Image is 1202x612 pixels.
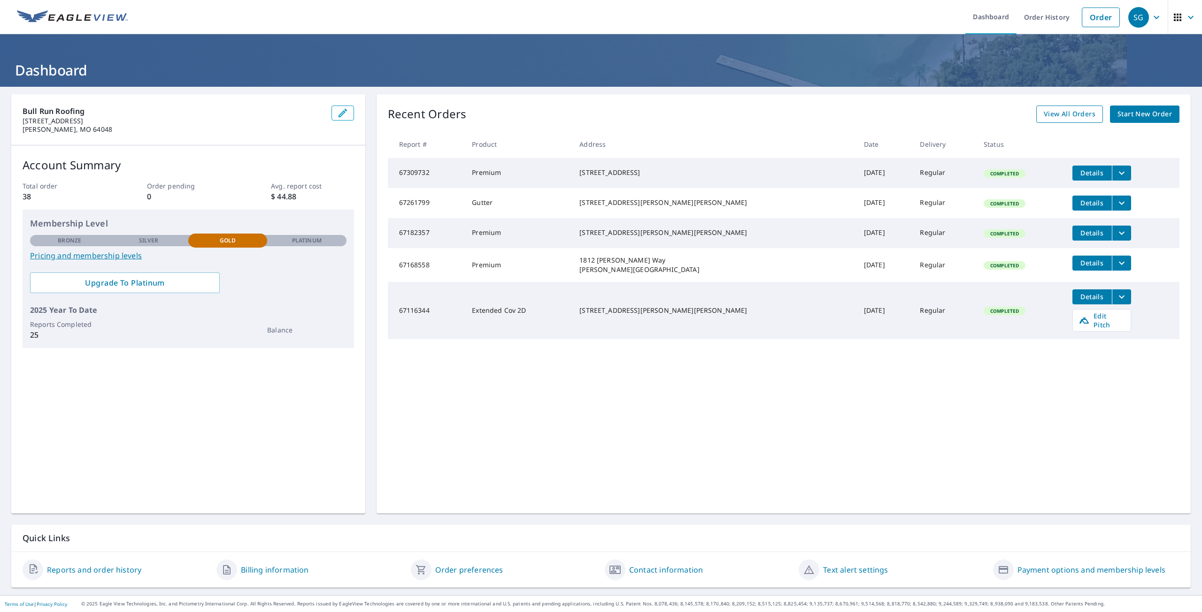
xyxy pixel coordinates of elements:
[388,218,465,248] td: 67182357
[1072,226,1112,241] button: detailsBtn-67182357
[37,601,67,607] a: Privacy Policy
[823,564,888,575] a: Text alert settings
[1072,309,1131,332] a: Edit Pitch
[912,218,976,248] td: Regular
[30,319,109,329] p: Reports Completed
[856,130,913,158] th: Date
[856,188,913,218] td: [DATE]
[464,188,572,218] td: Gutter
[1078,228,1106,237] span: Details
[1072,289,1112,304] button: detailsBtn-67116344
[292,236,322,245] p: Platinum
[47,564,141,575] a: Reports and order history
[976,130,1065,158] th: Status
[147,181,230,191] p: Order pending
[985,170,1025,177] span: Completed
[5,601,67,607] p: |
[629,564,703,575] a: Contact information
[1072,166,1112,181] button: detailsBtn-67309732
[912,130,976,158] th: Delivery
[388,130,465,158] th: Report #
[1017,564,1165,575] a: Payment options and membership levels
[579,168,849,177] div: [STREET_ADDRESS]
[856,248,913,282] td: [DATE]
[912,282,976,339] td: Regular
[388,158,465,188] td: 67309732
[23,157,354,174] p: Account Summary
[1078,258,1106,267] span: Details
[267,325,346,335] p: Balance
[579,306,849,315] div: [STREET_ADDRESS][PERSON_NAME][PERSON_NAME]
[30,304,347,316] p: 2025 Year To Date
[985,200,1025,207] span: Completed
[435,564,503,575] a: Order preferences
[23,181,105,191] p: Total order
[388,106,467,123] p: Recent Orders
[23,117,324,125] p: [STREET_ADDRESS]
[572,130,856,158] th: Address
[464,282,572,339] td: Extended Cov 2D
[139,236,159,245] p: Silver
[985,308,1025,314] span: Completed
[912,248,976,282] td: Regular
[23,532,1179,544] p: Quick Links
[912,188,976,218] td: Regular
[912,158,976,188] td: Regular
[271,181,354,191] p: Avg. report cost
[11,60,1191,80] h1: Dashboard
[23,125,324,134] p: [PERSON_NAME], MO 64048
[1112,256,1131,271] button: filesDropdownBtn-67168558
[388,248,465,282] td: 67168558
[30,272,220,293] a: Upgrade To Platinum
[1112,226,1131,241] button: filesDropdownBtn-67182357
[1036,106,1103,123] a: View All Orders
[220,236,236,245] p: Gold
[579,198,849,207] div: [STREET_ADDRESS][PERSON_NAME][PERSON_NAME]
[1112,196,1131,211] button: filesDropdownBtn-67261799
[30,329,109,340] p: 25
[579,228,849,237] div: [STREET_ADDRESS][PERSON_NAME][PERSON_NAME]
[464,158,572,188] td: Premium
[464,130,572,158] th: Product
[856,282,913,339] td: [DATE]
[856,218,913,248] td: [DATE]
[464,248,572,282] td: Premium
[1078,292,1106,301] span: Details
[1078,198,1106,207] span: Details
[30,217,347,230] p: Membership Level
[271,191,354,202] p: $ 44.88
[5,601,34,607] a: Terms of Use
[388,188,465,218] td: 67261799
[464,218,572,248] td: Premium
[30,250,347,261] a: Pricing and membership levels
[1112,166,1131,181] button: filesDropdownBtn-67309732
[1110,106,1179,123] a: Start New Order
[38,278,212,288] span: Upgrade To Platinum
[81,600,1197,607] p: © 2025 Eagle View Technologies, Inc. and Pictometry International Corp. All Rights Reserved. Repo...
[985,230,1025,237] span: Completed
[241,564,308,575] a: Billing information
[58,236,81,245] p: Bronze
[579,256,849,274] div: 1812 [PERSON_NAME] Way [PERSON_NAME][GEOGRAPHIC_DATA]
[1044,108,1095,120] span: View All Orders
[1072,256,1112,271] button: detailsBtn-67168558
[856,158,913,188] td: [DATE]
[1078,168,1106,177] span: Details
[23,106,324,117] p: Bull Run Roofing
[17,10,128,24] img: EV Logo
[1072,196,1112,211] button: detailsBtn-67261799
[1117,108,1172,120] span: Start New Order
[1112,289,1131,304] button: filesDropdownBtn-67116344
[1082,8,1120,27] a: Order
[985,262,1025,269] span: Completed
[147,191,230,202] p: 0
[388,282,465,339] td: 67116344
[1079,311,1125,329] span: Edit Pitch
[1128,7,1149,28] div: SG
[23,191,105,202] p: 38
